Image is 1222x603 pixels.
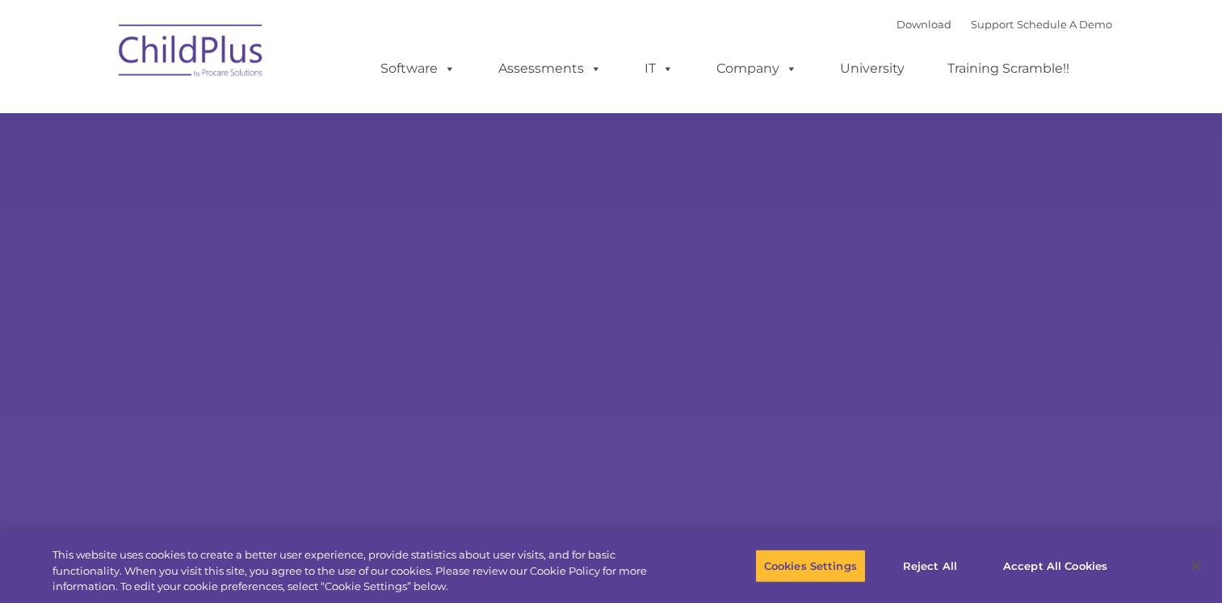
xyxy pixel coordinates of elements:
img: ChildPlus by Procare Solutions [111,13,272,94]
font: | [897,18,1112,31]
button: Accept All Cookies [994,549,1116,583]
a: Company [700,53,813,85]
a: Support [971,18,1014,31]
a: Assessments [482,53,618,85]
button: Reject All [880,549,981,583]
a: IT [628,53,690,85]
a: University [824,53,921,85]
a: Software [364,53,472,85]
div: This website uses cookies to create a better user experience, provide statistics about user visit... [52,547,672,595]
a: Download [897,18,951,31]
a: Schedule A Demo [1017,18,1112,31]
button: Close [1178,548,1214,584]
button: Cookies Settings [755,549,866,583]
a: Training Scramble!! [931,53,1086,85]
